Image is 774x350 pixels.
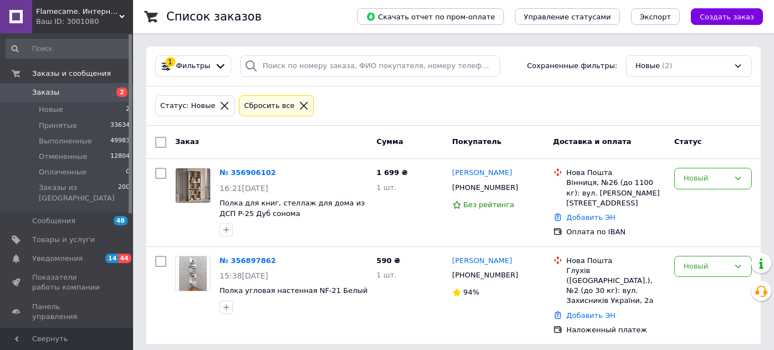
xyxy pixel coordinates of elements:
span: Панель управления [32,302,103,322]
span: Заказы из [GEOGRAPHIC_DATA] [39,183,118,203]
span: 33634 [110,121,130,131]
div: Глухів ([GEOGRAPHIC_DATA].), №2 (до 30 кг): вул. Захисників України, 2а [567,266,665,306]
span: 2 [126,105,130,115]
div: Ваш ID: 3001080 [36,17,133,27]
span: Товары и услуги [32,235,95,245]
span: 94% [464,288,480,296]
div: Сбросить все [242,100,297,112]
img: Фото товару [179,256,207,291]
a: Фото товару [175,256,211,291]
button: Экспорт [631,8,680,25]
span: 0 [126,167,130,177]
span: Статус [674,137,702,146]
div: Вінниця, №26 (до 1100 кг): вул. [PERSON_NAME][STREET_ADDRESS] [567,178,665,208]
a: № 356897862 [220,256,276,265]
span: Сообщения [32,216,75,226]
input: Поиск [6,39,131,59]
span: Скачать отчет по пром-оплате [366,12,495,22]
span: [PHONE_NUMBER] [452,271,518,279]
button: Управление статусами [515,8,620,25]
span: Сохраненные фильтры: [527,61,618,71]
a: Полка для книг, стеллаж для дома из ДСП P-25 Дуб сонома [220,199,365,218]
span: 14 [105,254,118,263]
span: Принятые [39,121,77,131]
span: Flamecame. Интернет-магазин мебели для дома и офиса [36,7,119,17]
img: Фото товару [176,168,210,203]
span: 200 [118,183,130,203]
span: 16:21[DATE] [220,184,268,193]
a: [PERSON_NAME] [452,256,512,266]
span: Заказ [175,137,199,146]
span: Выполненные [39,136,92,146]
a: Добавить ЭН [567,213,615,222]
div: Новый [684,261,729,272]
span: Заказы и сообщения [32,69,111,79]
span: (2) [662,61,672,70]
input: Поиск по номеру заказа, ФИО покупателя, номеру телефона, Email, номеру накладной [240,55,500,77]
span: 49983 [110,136,130,146]
span: 1 шт. [376,183,396,192]
span: Новые [39,105,63,115]
span: Сумма [376,137,403,146]
span: 48 [114,216,128,225]
span: [PHONE_NUMBER] [452,183,518,192]
span: 44 [118,254,131,263]
span: Управление статусами [524,13,611,21]
div: Наложенный платеж [567,325,665,335]
span: Доставка и оплата [553,137,632,146]
span: Экспорт [640,13,671,21]
span: 1 шт. [376,271,396,279]
span: 590 ₴ [376,256,400,265]
span: Создать заказ [700,13,754,21]
h1: Список заказов [166,10,262,23]
span: 1 699 ₴ [376,168,408,177]
div: 1 [165,57,175,67]
div: Оплата по IBAN [567,227,665,237]
a: № 356906102 [220,168,276,177]
span: Оплаченные [39,167,86,177]
a: Фото товару [175,168,211,203]
span: 15:38[DATE] [220,271,268,280]
span: Фильтры [176,61,211,71]
span: Заказы [32,87,59,97]
a: Создать заказ [680,12,763,20]
span: Покупатель [452,137,502,146]
span: Новые [635,61,660,71]
div: Статус: Новые [158,100,217,112]
span: Отмененные [39,152,87,162]
button: Создать заказ [691,8,763,25]
button: Скачать отчет по пром-оплате [357,8,504,25]
a: Полка угловая настенная NF-21 Белый [220,286,368,295]
div: Новый [684,173,729,184]
span: Показатели работы компании [32,272,103,292]
span: Уведомления [32,254,83,264]
span: Без рейтинга [464,200,515,209]
span: 2 [116,87,128,97]
span: 12804 [110,152,130,162]
a: [PERSON_NAME] [452,168,512,178]
div: Нова Пошта [567,168,665,178]
a: Добавить ЭН [567,311,615,320]
div: Нова Пошта [567,256,665,266]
